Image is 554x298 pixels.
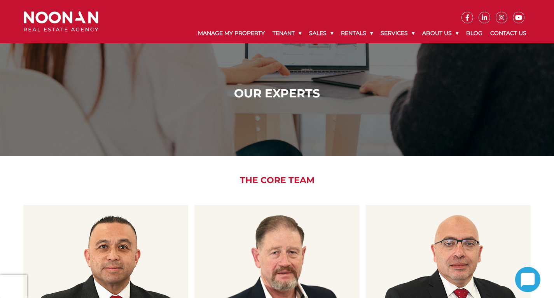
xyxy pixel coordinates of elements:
[486,23,530,43] a: Contact Us
[418,23,462,43] a: About Us
[269,23,305,43] a: Tenant
[24,11,98,32] img: Noonan Real Estate Agency
[377,23,418,43] a: Services
[462,23,486,43] a: Blog
[194,23,269,43] a: Manage My Property
[26,86,528,101] h1: Our Experts
[337,23,377,43] a: Rentals
[305,23,337,43] a: Sales
[18,175,536,185] h2: The Core Team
